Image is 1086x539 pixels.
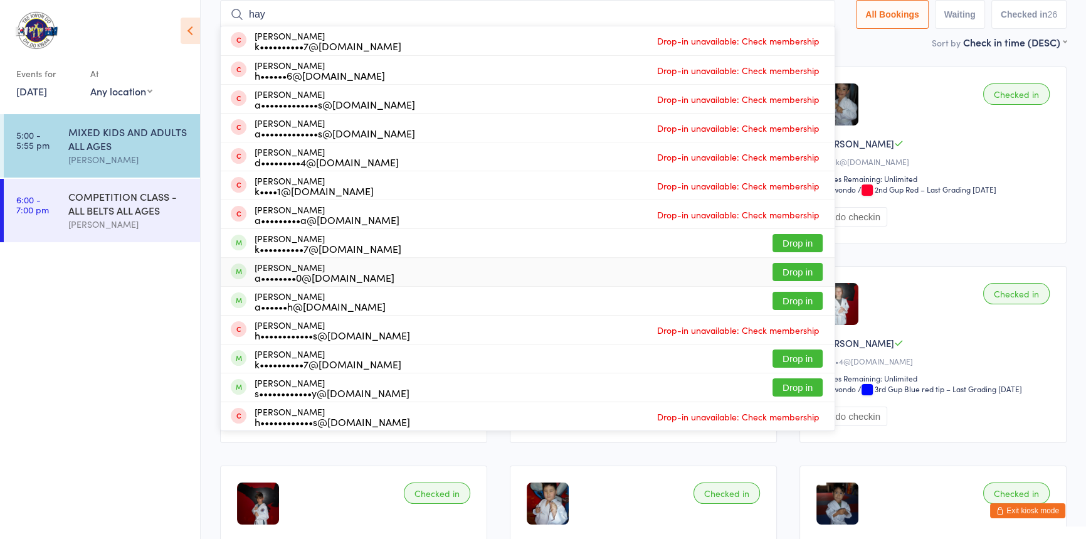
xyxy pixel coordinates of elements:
div: d•••••••••4@[DOMAIN_NAME] [255,157,399,167]
div: Checked in [983,483,1050,504]
span: Drop-in unavailable: Check membership [654,90,823,109]
div: Check in time (DESC) [963,35,1067,49]
span: Drop-in unavailable: Check membership [654,119,823,137]
div: MIXED KIDS AND ADULTS ALL AGES [68,125,189,152]
button: Drop in [772,350,823,368]
button: Drop in [772,292,823,310]
div: [PERSON_NAME] [255,118,415,138]
img: image1687770573.png [237,483,279,525]
div: [PERSON_NAME] [68,217,189,232]
div: Checked in [693,483,760,504]
button: Drop in [772,234,823,252]
div: Checked in [404,483,470,504]
div: Events for [16,63,78,84]
span: Drop-in unavailable: Check membership [654,205,823,224]
div: [PERSON_NAME] [255,176,374,196]
div: k••••••••••7@[DOMAIN_NAME] [255,359,401,369]
div: [PERSON_NAME] [255,89,415,109]
button: Exit kiosk mode [990,503,1065,518]
div: COMPETITION CLASS - ALL BELTS ALL AGES [68,189,189,217]
button: Undo checkin [816,407,887,426]
span: Drop-in unavailable: Check membership [654,407,823,426]
div: k•••••4@[DOMAIN_NAME] [816,356,1053,366]
div: h••••••6@[DOMAIN_NAME] [255,70,385,80]
span: [PERSON_NAME] [820,336,894,350]
div: Taekwondo [816,383,856,394]
span: / 3rd Gup Blue red tip – Last Grading [DATE] [858,383,1022,394]
div: s••••••••••••y@[DOMAIN_NAME] [255,388,409,398]
div: h••••••••••••s@[DOMAIN_NAME] [255,417,410,427]
span: / 2nd Gup Red – Last Grading [DATE] [858,184,996,195]
a: 5:00 -5:55 pmMIXED KIDS AND ADULTS ALL AGES[PERSON_NAME] [4,114,200,178]
div: Checked in [983,283,1050,304]
div: [PERSON_NAME] [255,349,401,369]
img: image1665044171.png [816,483,858,525]
img: image1658309787.png [527,483,569,525]
div: [PERSON_NAME] [68,152,189,167]
div: a••••••h@[DOMAIN_NAME] [255,301,386,311]
span: Drop-in unavailable: Check membership [654,321,823,339]
span: [PERSON_NAME] [820,137,894,150]
label: Sort by [932,36,961,49]
div: a•••••••••••••s@[DOMAIN_NAME] [255,128,415,138]
div: k••••••••••7@[DOMAIN_NAME] [255,41,401,51]
div: Checked in [983,83,1050,105]
div: [PERSON_NAME] [255,205,399,225]
div: h••••••••••••s@[DOMAIN_NAME] [255,330,410,340]
time: 6:00 - 7:00 pm [16,195,49,215]
img: image1687770232.png [816,283,858,325]
div: [PERSON_NAME] [255,262,394,282]
span: Drop-in unavailable: Check membership [654,61,823,80]
div: [PERSON_NAME] [255,378,409,398]
a: [DATE] [16,84,47,98]
div: [PERSON_NAME] [255,31,401,51]
div: [PERSON_NAME] [255,60,385,80]
span: Drop-in unavailable: Check membership [654,147,823,166]
div: o••••k@[DOMAIN_NAME] [816,156,1053,167]
div: k••••1@[DOMAIN_NAME] [255,186,374,196]
div: [PERSON_NAME] [255,320,410,340]
div: a•••••••••••••s@[DOMAIN_NAME] [255,99,415,109]
div: k••••••••••7@[DOMAIN_NAME] [255,243,401,253]
div: Taekwondo [816,184,856,195]
div: Classes Remaining: Unlimited [816,373,1053,383]
a: 6:00 -7:00 pmCOMPETITION CLASS - ALL BELTS ALL AGES[PERSON_NAME] [4,179,200,242]
span: Drop-in unavailable: Check membership [654,31,823,50]
img: image1616061219.png [816,83,858,125]
span: Drop-in unavailable: Check membership [654,176,823,195]
div: a••••••••0@[DOMAIN_NAME] [255,272,394,282]
div: [PERSON_NAME] [255,407,410,427]
div: At [90,63,152,84]
button: Drop in [772,263,823,281]
div: a•••••••••a@[DOMAIN_NAME] [255,215,399,225]
div: [PERSON_NAME] [255,291,386,311]
div: 26 [1047,9,1057,19]
button: Drop in [772,378,823,397]
div: Any location [90,84,152,98]
img: Taekwondo Oh Do Kwan Port Kennedy [13,9,60,51]
div: Classes Remaining: Unlimited [816,173,1053,184]
div: [PERSON_NAME] [255,233,401,253]
button: Undo checkin [816,207,887,227]
div: [PERSON_NAME] [255,147,399,167]
time: 5:00 - 5:55 pm [16,130,50,150]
